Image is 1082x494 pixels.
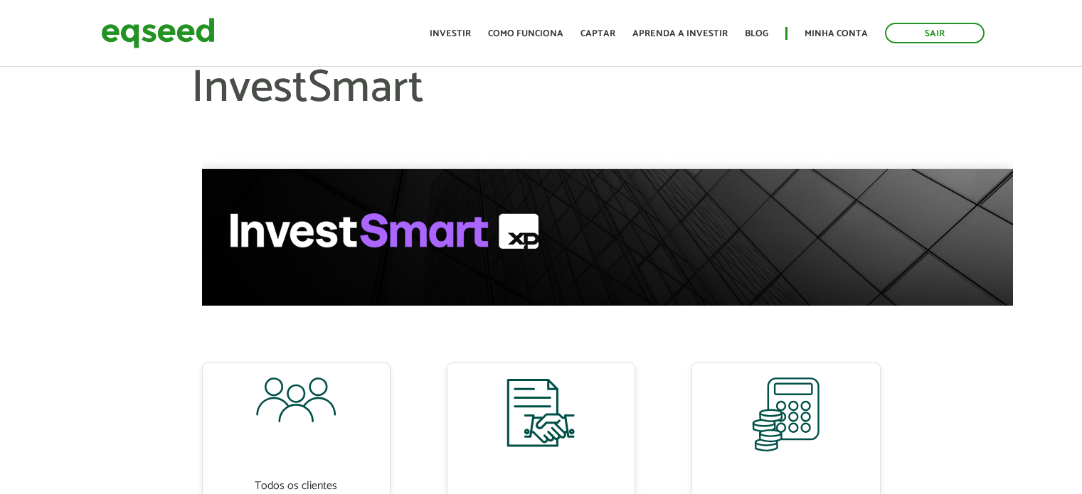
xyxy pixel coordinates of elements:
img: relatorios-assessor-meus-clientes.svg [256,377,336,423]
img: EqSeed [101,14,215,52]
a: Como funciona [488,29,563,38]
a: Sair [885,23,985,43]
a: Blog [745,29,768,38]
img: relatorios-assessor-contratos-liquidados.svg [752,377,820,452]
a: Aprenda a investir [632,29,728,38]
h1: InvestSmart [191,64,891,156]
img: IS-logo.png [230,213,539,249]
a: Investir [430,29,471,38]
a: Minha conta [805,29,868,38]
img: relatorios-assessor-contratos-emitidos.svg [506,377,576,465]
a: Captar [580,29,615,38]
